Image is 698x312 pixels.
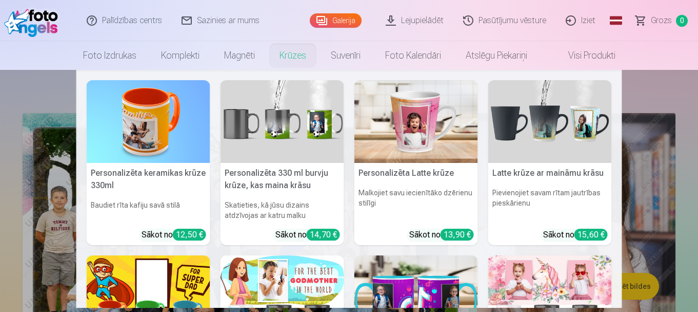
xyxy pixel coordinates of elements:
a: Personalizēta keramikas krūze 330mlPersonalizēta keramikas krūze 330mlBaudiet rīta kafiju savā st... [87,80,210,245]
div: Sākot no [543,229,608,241]
div: Sākot no [142,229,206,241]
h6: Pievienojiet savam rītam jautrības pieskārienu [488,183,612,225]
a: Krūzes [267,41,318,70]
img: Personalizēta keramikas krūze 330ml [87,80,210,163]
h6: Baudiet rīta kafiju savā stilā [87,196,210,225]
a: Personalizēta Latte krūzePersonalizēta Latte krūzeMalkojiet savu iecienītāko dzērienu stilīgiSāko... [354,80,478,245]
a: Foto kalendāri [373,41,453,70]
h5: Personalizēta keramikas krūze 330ml [87,163,210,196]
span: Grozs [651,14,672,27]
a: Foto izdrukas [71,41,149,70]
div: 12,50 € [173,229,206,241]
h5: Personalizēta Latte krūze [354,163,478,183]
h6: Skatieties, kā jūsu dizains atdzīvojas ar katru malku [221,196,344,225]
h6: Malkojiet savu iecienītāko dzērienu stilīgi [354,183,478,225]
div: 13,90 € [441,229,474,241]
a: Suvenīri [318,41,373,70]
a: Personalizēta 330 ml burvju krūze, kas maina krāsuPersonalizēta 330 ml burvju krūze, kas maina kr... [221,80,344,245]
div: Sākot no [409,229,474,241]
h5: Personalizēta 330 ml burvju krūze, kas maina krāsu [221,163,344,196]
span: 0 [676,15,688,27]
div: Sākot no [275,229,340,241]
a: Latte krūze ar maināmu krāsuLatte krūze ar maināmu krāsuPievienojiet savam rītam jautrības pieskā... [488,80,612,245]
div: 14,70 € [307,229,340,241]
img: Personalizēta 330 ml burvju krūze, kas maina krāsu [221,80,344,163]
a: Visi produkti [540,41,628,70]
a: Atslēgu piekariņi [453,41,540,70]
a: Galerija [310,13,362,28]
img: Personalizēta Latte krūze [354,80,478,163]
div: 15,60 € [574,229,608,241]
img: Latte krūze ar maināmu krāsu [488,80,612,163]
a: Magnēti [212,41,267,70]
h5: Latte krūze ar maināmu krāsu [488,163,612,183]
a: Komplekti [149,41,212,70]
img: /fa1 [4,4,63,37]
